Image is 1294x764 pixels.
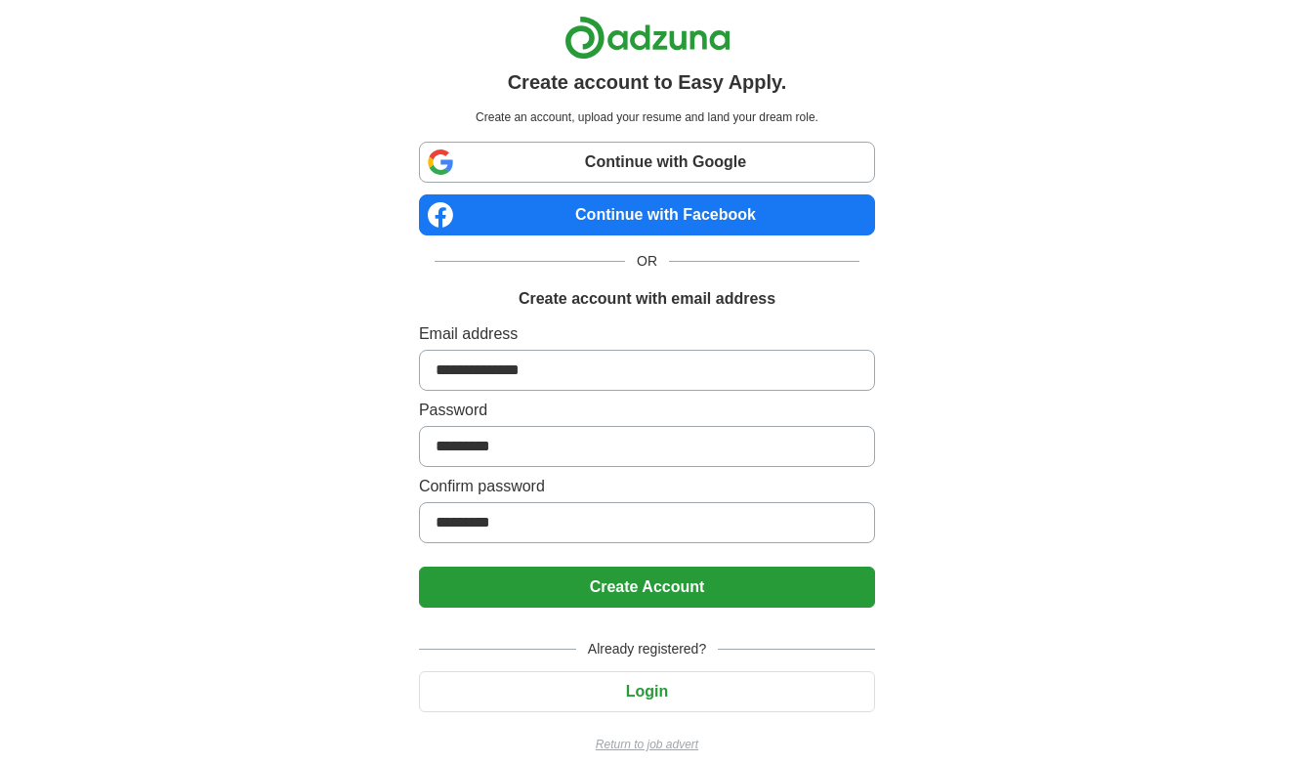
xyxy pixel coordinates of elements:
label: Password [419,399,875,422]
a: Return to job advert [419,736,875,753]
span: Already registered? [576,639,718,659]
button: Login [419,671,875,712]
img: Adzuna logo [564,16,730,60]
a: Continue with Google [419,142,875,183]
p: Create an account, upload your resume and land your dream role. [423,108,871,126]
label: Email address [419,322,875,346]
button: Create Account [419,567,875,608]
label: Confirm password [419,475,875,498]
span: OR [625,251,669,272]
h1: Create account with email address [519,287,775,311]
h1: Create account to Easy Apply. [508,67,787,97]
a: Login [419,683,875,700]
a: Continue with Facebook [419,194,875,235]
